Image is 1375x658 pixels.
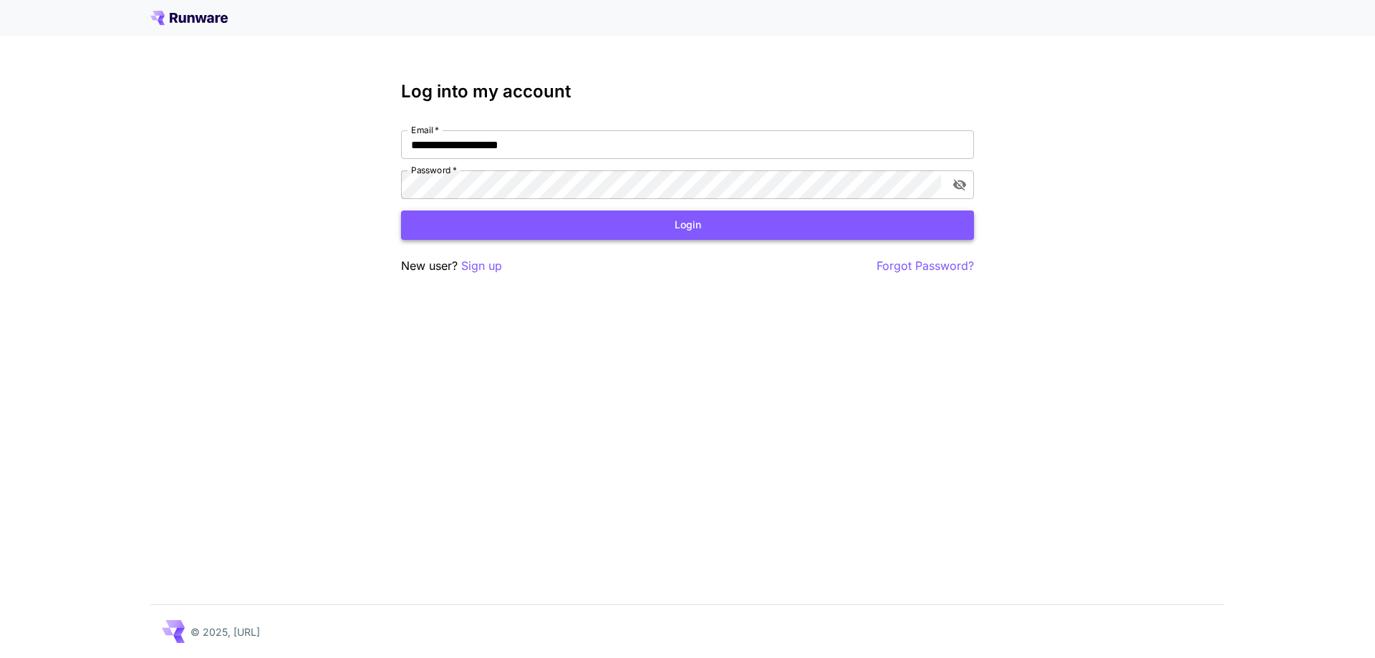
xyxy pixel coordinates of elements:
[877,257,974,275] button: Forgot Password?
[401,82,974,102] h3: Log into my account
[411,124,439,136] label: Email
[190,624,260,639] p: © 2025, [URL]
[401,257,502,275] p: New user?
[947,172,973,198] button: toggle password visibility
[411,164,457,176] label: Password
[461,257,502,275] button: Sign up
[401,211,974,240] button: Login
